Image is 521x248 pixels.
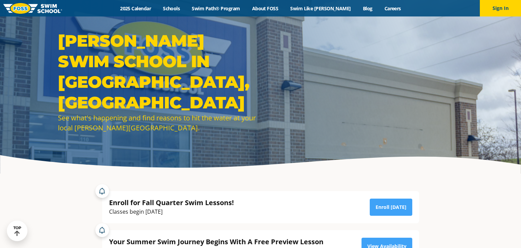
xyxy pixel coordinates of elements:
[378,5,407,12] a: Careers
[186,5,246,12] a: Swim Path® Program
[3,3,62,14] img: FOSS Swim School Logo
[357,5,378,12] a: Blog
[58,113,257,133] div: See what's happening and find reasons to hit the water at your local [PERSON_NAME][GEOGRAPHIC_DATA].
[157,5,186,12] a: Schools
[109,207,234,216] div: Classes begin [DATE]
[284,5,357,12] a: Swim Like [PERSON_NAME]
[109,198,234,207] div: Enroll for Fall Quarter Swim Lessons!
[58,31,257,113] h1: [PERSON_NAME] Swim School in [GEOGRAPHIC_DATA], [GEOGRAPHIC_DATA]
[114,5,157,12] a: 2025 Calendar
[13,226,21,236] div: TOP
[246,5,284,12] a: About FOSS
[109,237,339,246] div: Your Summer Swim Journey Begins With A Free Preview Lesson
[370,199,412,216] a: Enroll [DATE]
